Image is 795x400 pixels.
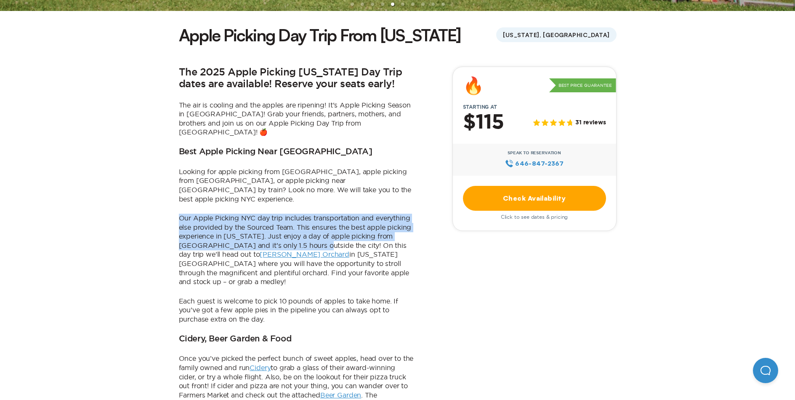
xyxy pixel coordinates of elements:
a: Cidery [250,364,271,371]
h2: $115 [463,112,504,134]
h1: Apple Picking Day Trip From [US_STATE] [179,24,461,46]
li: slide item 5 [391,3,394,6]
h2: The 2025 Apple Picking [US_STATE] Day Trip dates are available! Reserve your seats early! [179,67,415,91]
li: slide item 7 [411,3,415,6]
span: Speak to Reservation [508,150,561,156]
div: 🔥 [463,77,484,94]
li: slide item 2 [361,3,364,6]
li: slide item 8 [421,3,425,6]
a: Beer Garden [320,391,361,399]
h3: Best Apple Picking Near [GEOGRAPHIC_DATA] [179,147,372,157]
p: Best Price Guarantee [549,78,616,93]
li: slide item 4 [381,3,384,6]
a: Check Availability [463,186,606,211]
p: Our Apple Picking NYC day trip includes transportation and everything else provided by the Source... [179,214,415,287]
span: 646‍-847‍-2367 [515,159,564,168]
li: slide item 9 [431,3,435,6]
a: 646‍-847‍-2367 [505,159,564,168]
li: slide item 6 [401,3,404,6]
iframe: Help Scout Beacon - Open [753,358,778,383]
span: 31 reviews [575,119,606,126]
li: slide item 3 [371,3,374,6]
a: [PERSON_NAME] Orchard [260,250,349,258]
p: Looking for apple picking from [GEOGRAPHIC_DATA], apple picking from [GEOGRAPHIC_DATA], or apple ... [179,167,415,204]
p: Each guest is welcome to pick 10 pounds of apples to take home. If you’ve got a few apple pies in... [179,297,415,324]
span: Click to see dates & pricing [501,214,568,220]
span: Starting at [453,104,507,110]
li: slide item 10 [441,3,445,6]
h3: Cidery, Beer Garden & Food [179,334,292,344]
span: [US_STATE], [GEOGRAPHIC_DATA] [496,27,616,42]
p: The air is cooling and the apples are ripening! It’s Apple Picking Season in [GEOGRAPHIC_DATA]! G... [179,101,415,137]
li: slide item 1 [351,3,354,6]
